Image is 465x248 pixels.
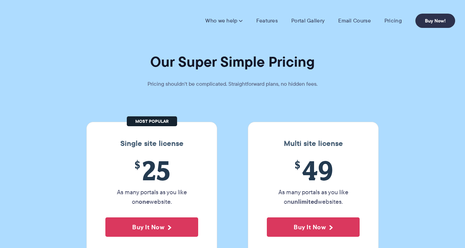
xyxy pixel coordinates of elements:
[105,155,198,186] span: 25
[267,187,360,206] p: As many portals as you like on websites.
[291,17,325,24] a: Portal Gallery
[384,17,402,24] a: Pricing
[338,17,371,24] a: Email Course
[131,79,334,89] p: Pricing shouldn't be complicated. Straightforward plans, no hidden fees.
[205,17,242,24] a: Who we help
[93,139,210,148] h3: Single site license
[139,197,150,206] strong: one
[291,197,318,206] strong: unlimited
[256,17,278,24] a: Features
[255,139,372,148] h3: Multi site license
[105,217,198,237] button: Buy It Now
[267,217,360,237] button: Buy It Now
[105,187,198,206] p: As many portals as you like on website.
[267,155,360,186] span: 49
[415,14,455,28] a: Buy Now!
